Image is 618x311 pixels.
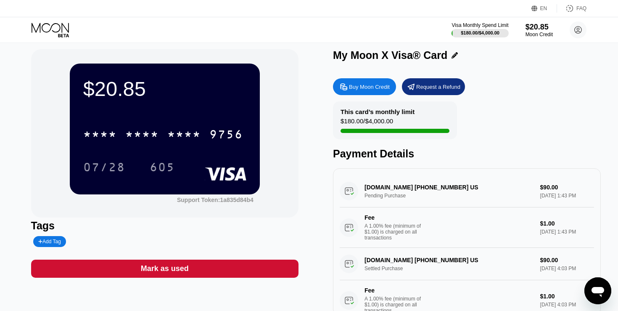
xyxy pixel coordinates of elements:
[177,197,254,203] div: Support Token: 1a835d84b4
[341,117,393,129] div: $180.00 / $4,000.00
[38,239,61,245] div: Add Tag
[584,277,611,304] iframe: Button to launch messaging window
[540,5,547,11] div: EN
[143,157,181,178] div: 605
[364,223,428,241] div: A 1.00% fee (minimum of $1.00) is charged on all transactions
[364,287,423,294] div: Fee
[83,77,246,101] div: $20.85
[141,264,189,274] div: Mark as used
[526,23,553,32] div: $20.85
[340,207,594,248] div: FeeA 1.00% fee (minimum of $1.00) is charged on all transactions$1.00[DATE] 1:43 PM
[31,260,299,278] div: Mark as used
[526,23,553,37] div: $20.85Moon Credit
[402,78,465,95] div: Request a Refund
[177,197,254,203] div: Support Token:1a835d84b4
[77,157,132,178] div: 07/28
[576,5,586,11] div: FAQ
[452,22,508,28] div: Visa Monthly Spend Limit
[557,4,586,13] div: FAQ
[333,49,447,61] div: My Moon X Visa® Card
[364,214,423,221] div: Fee
[416,83,460,90] div: Request a Refund
[83,162,125,175] div: 07/28
[452,22,508,37] div: Visa Monthly Spend Limit$180.00/$4,000.00
[526,32,553,37] div: Moon Credit
[540,302,594,308] div: [DATE] 4:03 PM
[150,162,175,175] div: 605
[531,4,557,13] div: EN
[540,220,594,227] div: $1.00
[333,78,396,95] div: Buy Moon Credit
[540,293,594,300] div: $1.00
[31,220,299,232] div: Tags
[333,148,601,160] div: Payment Details
[349,83,390,90] div: Buy Moon Credit
[33,236,66,247] div: Add Tag
[461,30,499,35] div: $180.00 / $4,000.00
[341,108,415,115] div: This card’s monthly limit
[209,129,243,142] div: 9756
[540,229,594,235] div: [DATE] 1:43 PM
